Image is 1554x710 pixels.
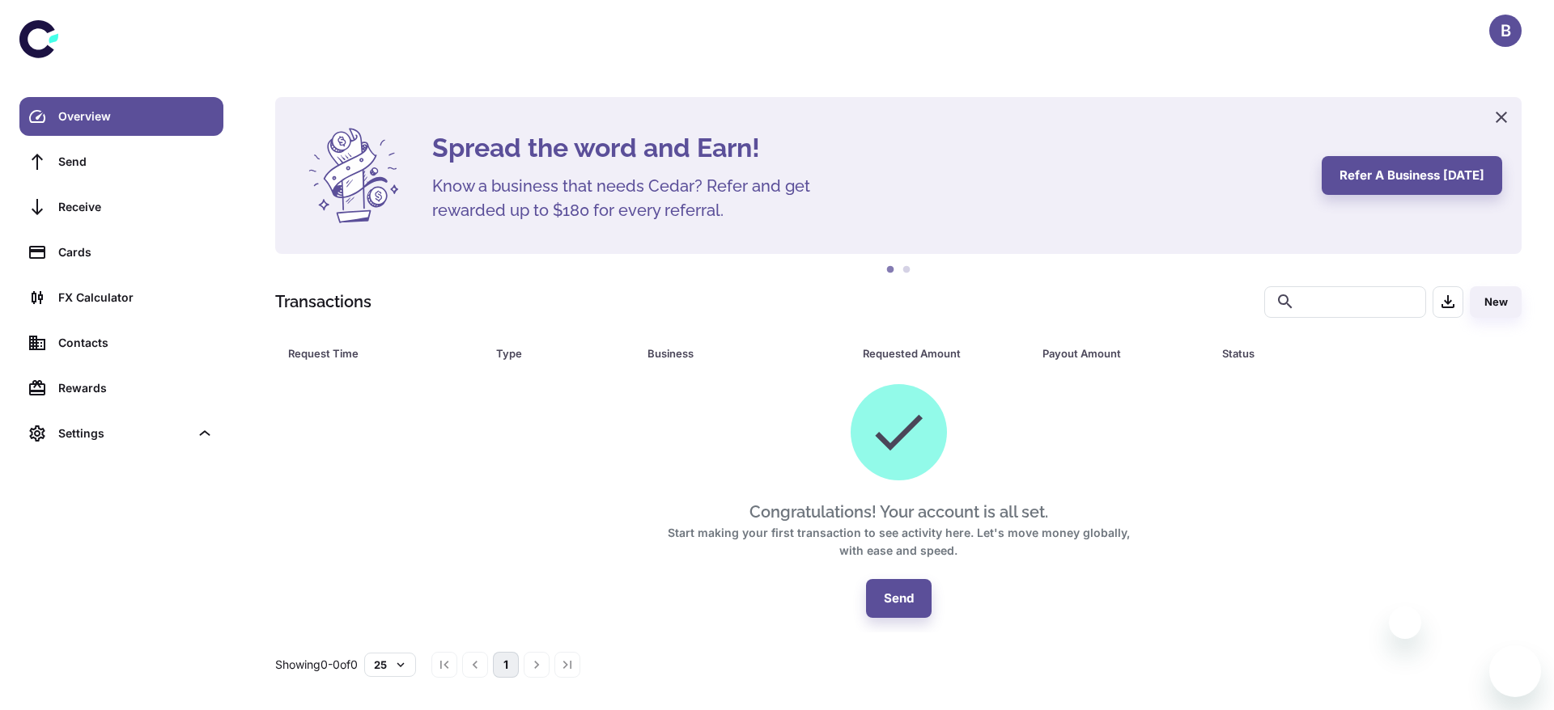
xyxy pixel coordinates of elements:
span: Request Time [288,342,477,365]
div: Settings [58,425,189,442]
div: Requested Amount [863,342,1002,365]
button: Send [866,579,932,618]
h6: Start making your first transaction to see activity here. Let's move money globally, with ease an... [656,524,1141,560]
div: Receive [58,198,214,216]
button: 2 [898,262,915,278]
h4: Spread the word and Earn! [432,129,1302,167]
span: Status [1222,342,1454,365]
p: Showing 0-0 of 0 [275,656,358,674]
div: Rewards [58,379,214,397]
a: Receive [19,188,223,226]
a: FX Calculator [19,278,223,317]
a: Send [19,142,223,181]
div: Settings [19,414,223,453]
button: page 1 [493,652,519,678]
nav: pagination navigation [429,652,583,678]
h5: Congratulations! Your account is all set. [749,500,1048,524]
span: Type [496,342,627,365]
div: Send [58,153,214,171]
div: Request Time [288,342,456,365]
h1: Transactions [275,289,372,314]
div: Type [496,342,606,365]
button: Refer a business [DATE] [1322,156,1502,195]
a: Rewards [19,369,223,408]
div: Payout Amount [1042,342,1182,365]
iframe: Button to launch messaging window [1489,645,1541,697]
button: 1 [882,262,898,278]
button: B [1489,15,1522,47]
div: Overview [58,108,214,125]
span: Payout Amount [1042,342,1203,365]
div: Contacts [58,334,214,352]
div: Cards [58,243,214,261]
a: Contacts [19,323,223,362]
button: New [1470,286,1522,318]
iframe: Close message [1389,606,1421,639]
button: 25 [364,653,416,677]
span: Requested Amount [863,342,1023,365]
h5: Know a business that needs Cedar? Refer and get rewarded up to $180 for every referral. [432,174,837,222]
a: Overview [19,97,223,136]
a: Cards [19,233,223,272]
div: Status [1222,342,1433,365]
div: FX Calculator [58,289,214,306]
